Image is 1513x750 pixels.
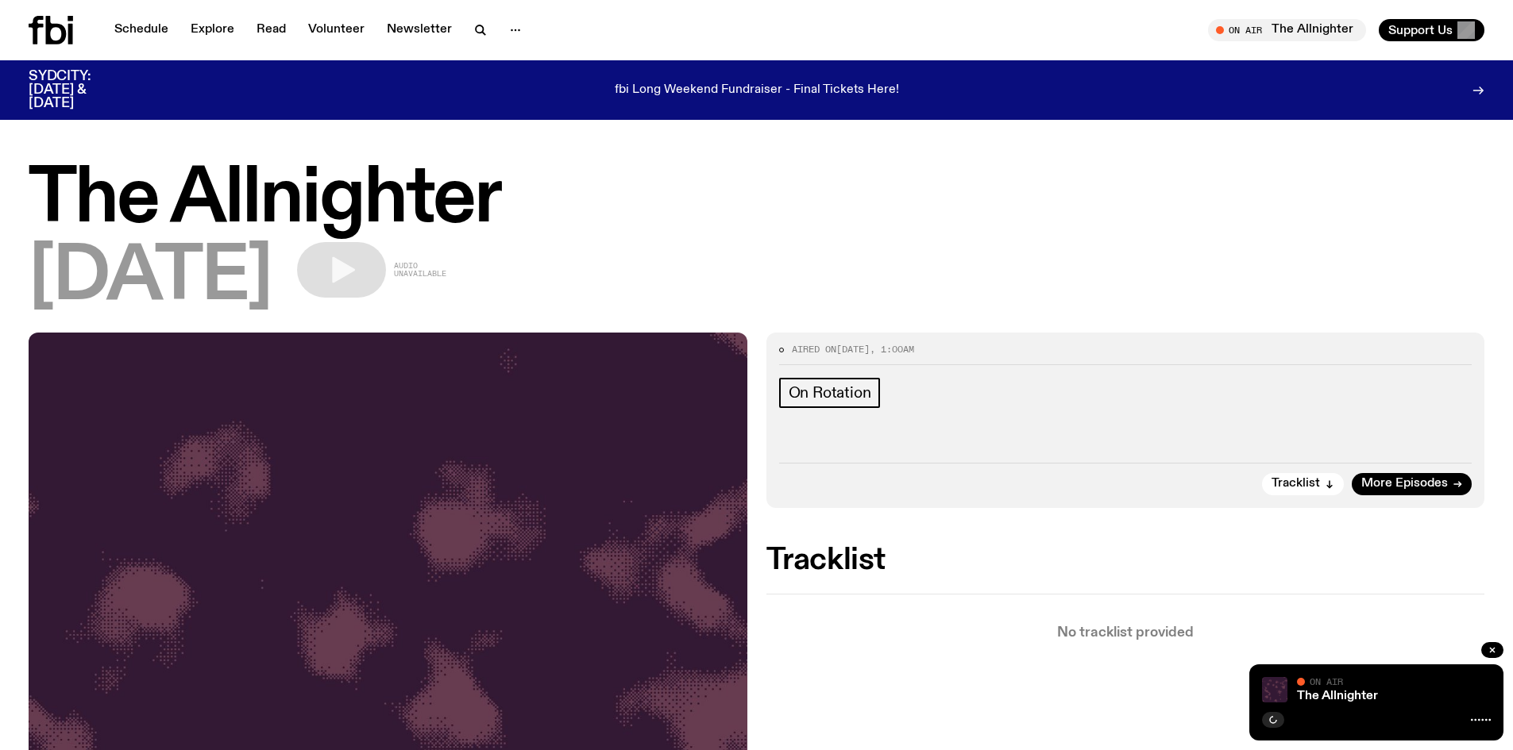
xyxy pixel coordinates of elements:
[870,343,914,356] span: , 1:00am
[1361,478,1448,490] span: More Episodes
[247,19,295,41] a: Read
[105,19,178,41] a: Schedule
[377,19,461,41] a: Newsletter
[779,378,881,408] a: On Rotation
[1297,690,1378,702] a: The Allnighter
[299,19,374,41] a: Volunteer
[394,262,446,278] span: Audio unavailable
[1379,19,1484,41] button: Support Us
[29,70,130,110] h3: SYDCITY: [DATE] & [DATE]
[181,19,244,41] a: Explore
[836,343,870,356] span: [DATE]
[1208,19,1366,41] button: On AirThe Allnighter
[29,164,1484,236] h1: The Allnighter
[1310,676,1343,687] span: On Air
[1262,473,1344,495] button: Tracklist
[1272,478,1320,490] span: Tracklist
[1352,473,1472,495] a: More Episodes
[29,242,272,313] span: [DATE]
[615,83,899,98] p: fbi Long Weekend Fundraiser - Final Tickets Here!
[792,343,836,356] span: Aired on
[766,626,1485,640] p: No tracklist provided
[789,384,871,402] span: On Rotation
[766,546,1485,575] h2: Tracklist
[1388,23,1453,37] span: Support Us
